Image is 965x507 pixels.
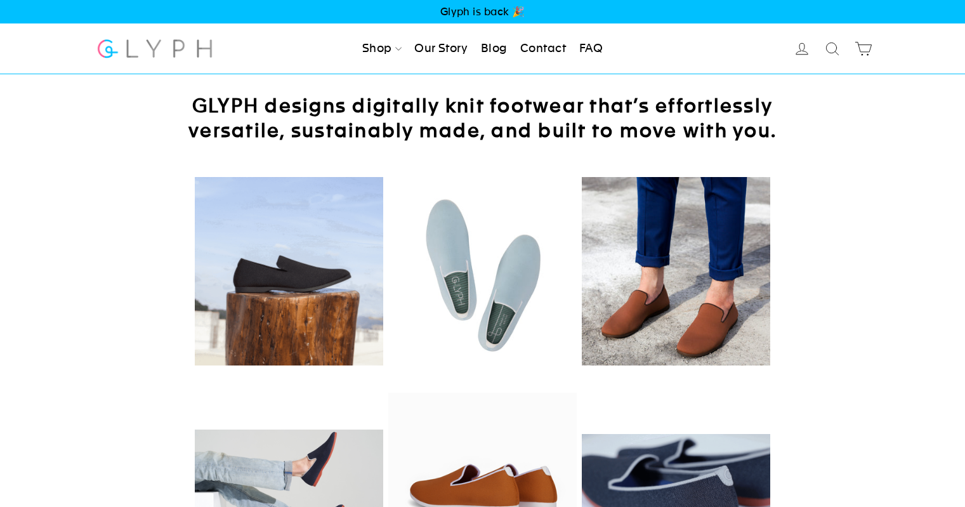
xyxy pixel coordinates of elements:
[166,93,800,143] h2: GLYPH designs digitally knit footwear that’s effortlessly versatile, sustainably made, and built ...
[409,35,473,63] a: Our Story
[476,35,513,63] a: Blog
[357,35,407,63] a: Shop
[574,35,608,63] a: FAQ
[96,32,214,65] img: Glyph
[357,35,608,63] ul: Primary
[515,35,571,63] a: Contact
